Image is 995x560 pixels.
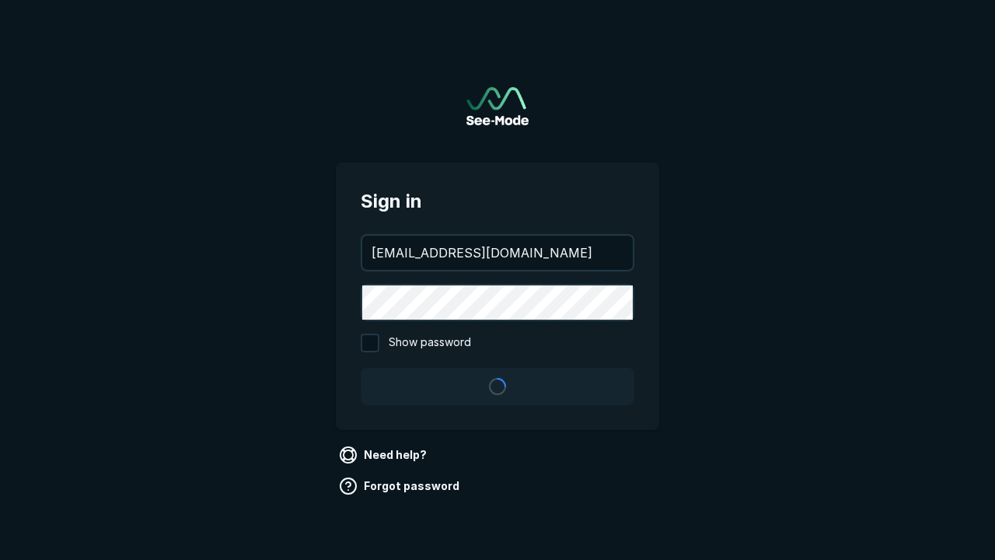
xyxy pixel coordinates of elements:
a: Need help? [336,443,433,467]
a: Go to sign in [466,87,529,125]
input: your@email.com [362,236,633,270]
span: Show password [389,334,471,352]
span: Sign in [361,187,634,215]
a: Forgot password [336,474,466,499]
img: See-Mode Logo [466,87,529,125]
